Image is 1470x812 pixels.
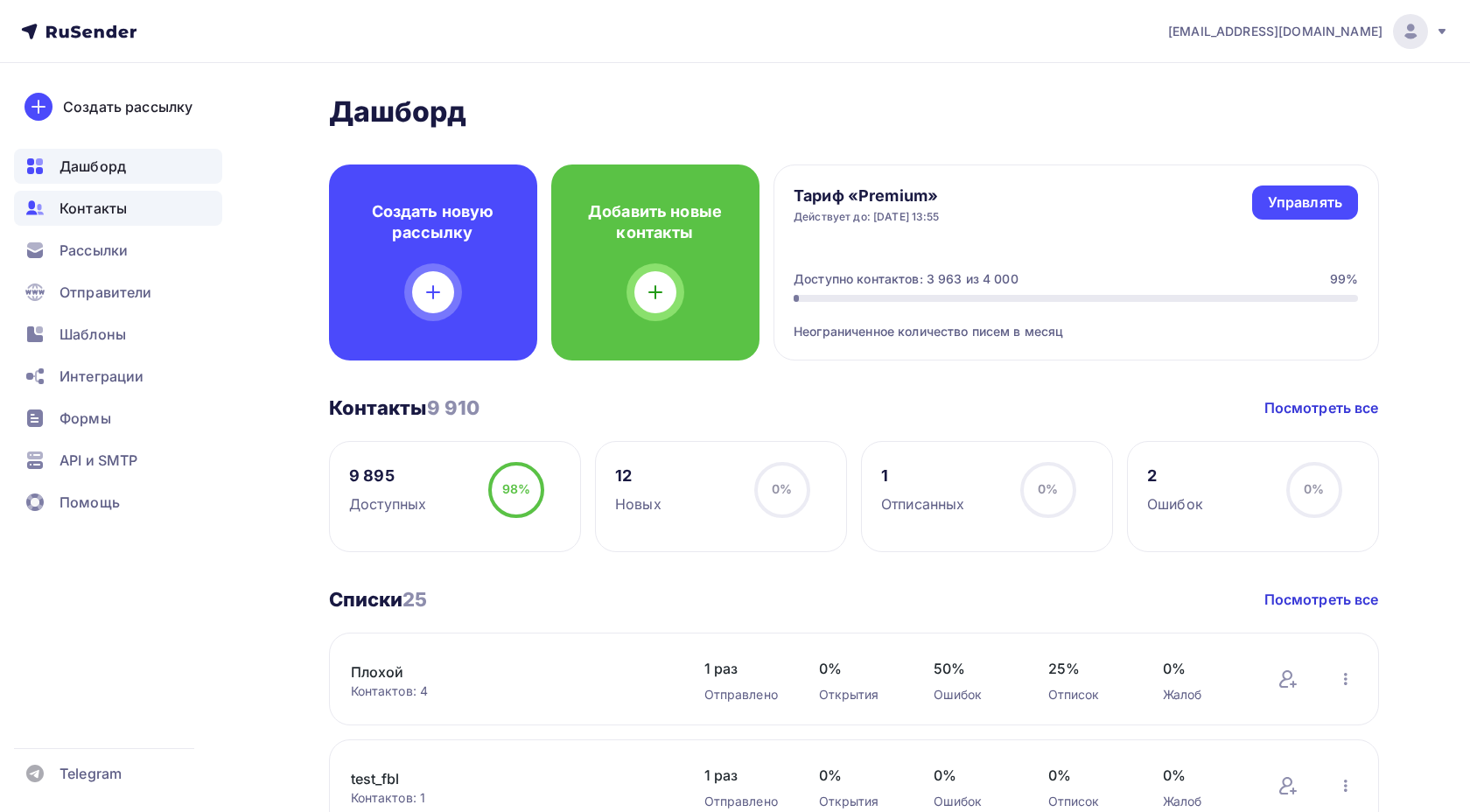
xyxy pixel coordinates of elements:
span: Формы [59,408,111,429]
span: 1 раз [704,658,784,679]
div: 1 [881,465,964,486]
div: Отправлено [704,793,784,810]
span: 25 [402,588,427,611]
span: 0% [819,765,899,786]
a: test_fbl [351,768,648,789]
h4: Создать новую рассылку [357,201,509,243]
div: Контактов: 1 [351,789,669,807]
span: 0% [819,658,899,679]
span: [EMAIL_ADDRESS][DOMAIN_NAME] [1168,23,1382,40]
span: Рассылки [59,240,128,261]
span: 9 910 [427,396,480,419]
div: Неограниченное количество писем в месяц [794,302,1358,340]
span: 50% [934,658,1013,679]
a: Шаблоны [14,317,222,352]
div: Доступно контактов: 3 963 из 4 000 [794,270,1018,288]
a: Плохой [351,661,648,682]
a: [EMAIL_ADDRESS][DOMAIN_NAME] [1168,14,1449,49]
a: Формы [14,401,222,436]
div: Ошибок [934,686,1013,703]
span: 1 раз [704,765,784,786]
div: Ошибок [934,793,1013,810]
a: Посмотреть все [1264,397,1379,418]
div: Контактов: 4 [351,682,669,700]
h4: Добавить новые контакты [579,201,731,243]
div: Доступных [349,493,426,514]
a: Контакты [14,191,222,226]
div: Жалоб [1163,793,1242,810]
span: Отправители [59,282,152,303]
span: Интеграции [59,366,143,387]
div: Открытия [819,793,899,810]
div: Отписанных [881,493,964,514]
span: Дашборд [59,156,126,177]
a: Дашборд [14,149,222,184]
div: Создать рассылку [63,96,192,117]
div: 99% [1330,270,1358,288]
div: Жалоб [1163,686,1242,703]
h3: Контакты [329,395,480,420]
span: 0% [1163,765,1242,786]
span: 0% [1048,765,1128,786]
div: 12 [615,465,661,486]
div: Отписок [1048,793,1128,810]
a: Рассылки [14,233,222,268]
div: Ошибок [1147,493,1203,514]
span: Шаблоны [59,324,126,345]
span: Помощь [59,492,120,513]
span: 0% [1163,658,1242,679]
span: Контакты [59,198,127,219]
span: Telegram [59,763,122,784]
span: 25% [1048,658,1128,679]
div: 2 [1147,465,1203,486]
div: Новых [615,493,661,514]
span: 0% [1038,481,1058,496]
h2: Дашборд [329,94,1379,129]
a: Отправители [14,275,222,310]
div: Открытия [819,686,899,703]
div: Отправлено [704,686,784,703]
span: 0% [934,765,1013,786]
a: Посмотреть все [1264,589,1379,610]
div: 9 895 [349,465,426,486]
div: Управлять [1268,192,1342,213]
h4: Тариф «Premium» [794,185,940,206]
div: Отписок [1048,686,1128,703]
span: 0% [772,481,792,496]
span: 0% [1304,481,1324,496]
span: 98% [502,481,530,496]
div: Действует до: [DATE] 13:55 [794,210,940,224]
span: API и SMTP [59,450,137,471]
h3: Списки [329,587,428,612]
